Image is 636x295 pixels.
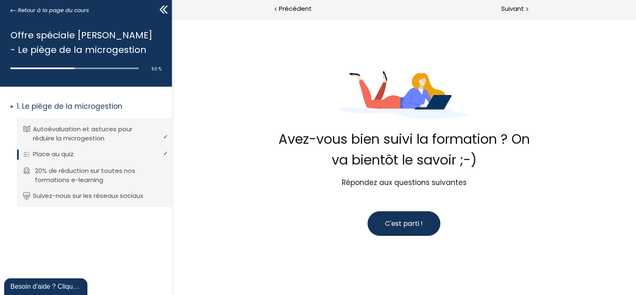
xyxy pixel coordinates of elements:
[103,110,361,152] div: Avez-vous bien suivi la formation ? On va bientôt le savoir ;-)
[10,28,157,57] h1: Offre spéciale [PERSON_NAME] - Le piège de la microgestion
[279,4,312,14] span: Précédent
[4,277,89,295] iframe: chat widget
[17,101,166,112] p: Le piège de la microgestion
[33,191,156,200] p: Suivez-nous sur les réseaux sociaux
[213,200,251,210] span: C'est parti !
[170,159,295,169] span: Répondez aux questions suivantes
[152,66,161,72] span: 50 %
[10,6,89,15] a: Retour à la page du cours
[33,125,164,143] p: Autoévaluation et astuces pour réduire la microgestion
[35,166,166,185] p: 20% de réduction sur toutes nos formations e-learning
[18,6,89,15] span: Retour à la page du cours
[33,150,86,159] p: Place au quiz
[196,193,268,217] button: C'est parti !
[17,101,20,112] span: 1.
[501,4,524,14] span: Suivant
